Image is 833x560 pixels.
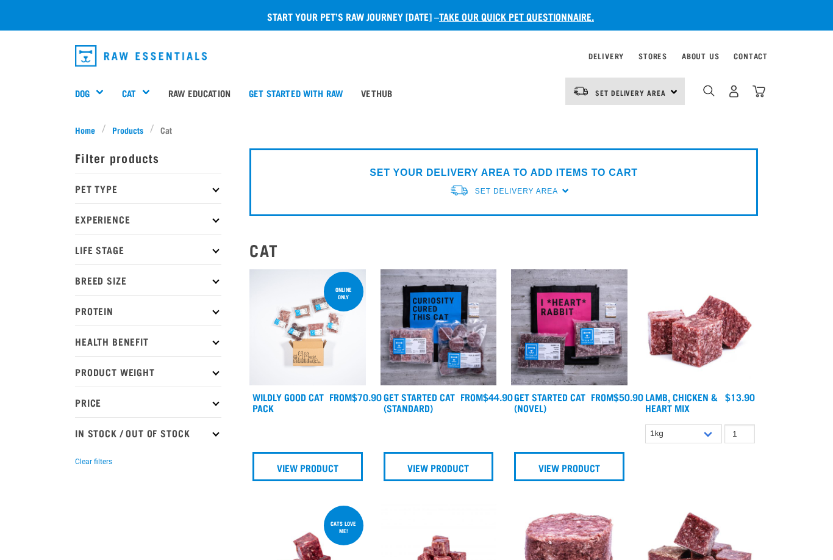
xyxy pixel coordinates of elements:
[240,68,352,117] a: Get started with Raw
[511,269,627,386] img: Assortment Of Raw Essential Products For Cats Including, Pink And Black Tote Bag With "I *Heart* ...
[475,187,558,195] span: Set Delivery Area
[638,54,667,58] a: Stores
[75,325,221,356] p: Health Benefit
[75,173,221,203] p: Pet Type
[439,13,594,19] a: take our quick pet questionnaire.
[65,40,768,71] nav: dropdown navigation
[724,424,755,443] input: 1
[249,241,758,260] h2: Cat
[384,394,455,410] a: Get Started Cat (Standard)
[75,123,758,136] nav: breadcrumbs
[514,452,624,481] a: View Product
[122,86,136,100] a: Cat
[75,123,102,136] a: Home
[645,394,718,410] a: Lamb, Chicken & Heart Mix
[252,394,324,410] a: Wildly Good Cat Pack
[588,54,624,58] a: Delivery
[75,295,221,325] p: Protein
[384,452,494,481] a: View Product
[703,85,715,96] img: home-icon-1@2x.png
[728,85,740,98] img: user.png
[324,280,363,306] div: ONLINE ONLY
[112,123,143,136] span: Products
[329,391,382,402] div: $70.90
[573,85,589,96] img: van-moving.png
[324,514,363,540] div: Cats love me!
[75,142,221,173] p: Filter products
[75,456,112,467] button: Clear filters
[595,90,666,95] span: Set Delivery Area
[460,391,513,402] div: $44.90
[449,184,469,197] img: van-moving.png
[75,264,221,295] p: Breed Size
[370,165,637,180] p: SET YOUR DELIVERY AREA TO ADD ITEMS TO CART
[75,45,207,67] img: Raw Essentials Logo
[725,391,755,402] div: $13.90
[249,269,366,386] img: Cat 0 2sec
[460,394,483,399] span: FROM
[329,394,352,399] span: FROM
[591,394,613,399] span: FROM
[75,417,221,448] p: In Stock / Out Of Stock
[159,68,240,117] a: Raw Education
[642,269,759,386] img: 1124 Lamb Chicken Heart Mix 01
[106,123,150,136] a: Products
[514,394,585,410] a: Get Started Cat (Novel)
[75,123,95,136] span: Home
[381,269,497,386] img: Assortment Of Raw Essential Products For Cats Including, Blue And Black Tote Bag With "Curiosity ...
[734,54,768,58] a: Contact
[753,85,765,98] img: home-icon@2x.png
[75,234,221,264] p: Life Stage
[352,68,401,117] a: Vethub
[682,54,719,58] a: About Us
[75,203,221,234] p: Experience
[75,387,221,417] p: Price
[75,356,221,387] p: Product Weight
[252,452,363,481] a: View Product
[75,86,90,100] a: Dog
[591,391,643,402] div: $50.90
